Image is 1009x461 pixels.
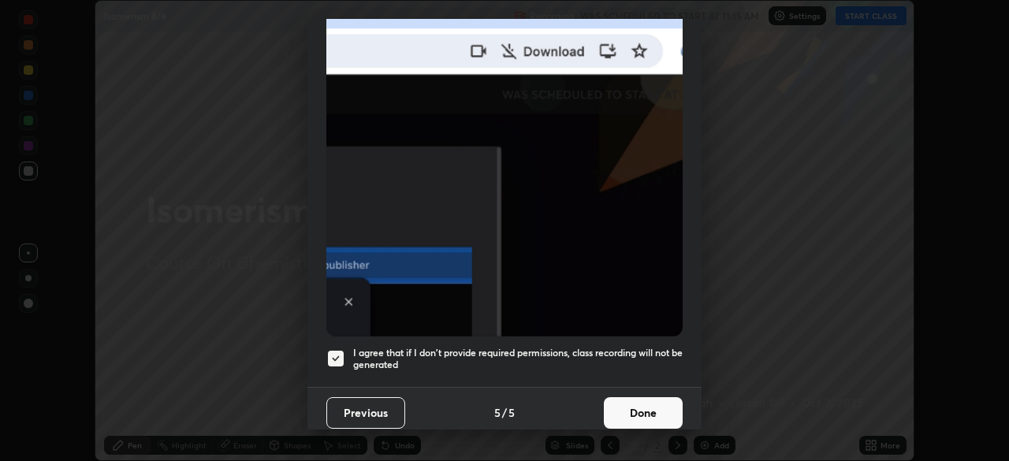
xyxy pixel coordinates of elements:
[508,404,515,421] h4: 5
[326,397,405,429] button: Previous
[502,404,507,421] h4: /
[604,397,683,429] button: Done
[494,404,501,421] h4: 5
[353,347,683,371] h5: I agree that if I don't provide required permissions, class recording will not be generated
